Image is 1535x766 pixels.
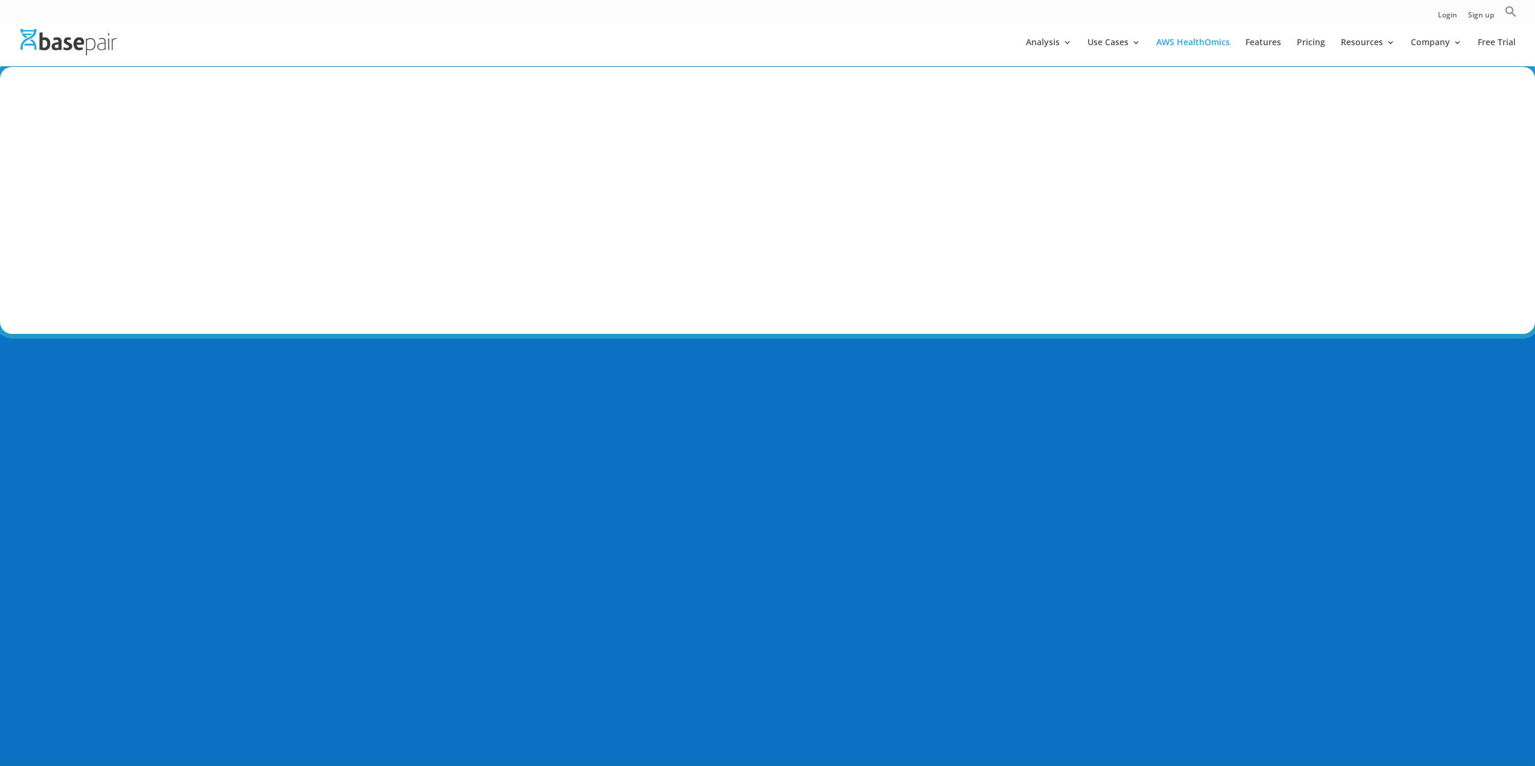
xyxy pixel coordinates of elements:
[1438,11,1457,24] a: Login
[1505,5,1517,17] svg: Search
[1468,11,1494,24] a: Sign up
[1087,38,1141,66] a: Use Cases
[1478,38,1516,66] a: Free Trial
[21,29,116,55] img: Basepair
[1156,38,1230,66] a: AWS HealthOmics
[1245,38,1281,66] a: Features
[1505,5,1517,24] a: Search Icon Link
[1341,38,1395,66] a: Resources
[1026,38,1072,66] a: Analysis
[1297,38,1325,66] a: Pricing
[1411,38,1462,66] a: Company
